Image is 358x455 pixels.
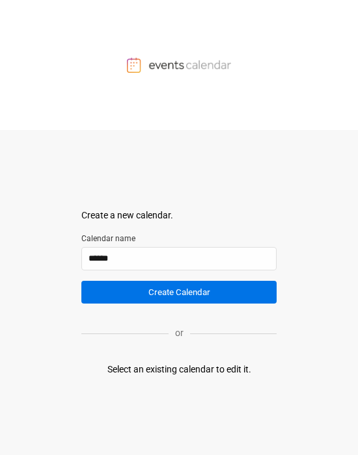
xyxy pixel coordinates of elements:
[107,363,251,376] div: Select an existing calendar to edit it.
[169,326,190,340] p: or
[81,209,277,222] div: Create a new calendar.
[127,57,231,73] img: Events Calendar
[81,233,277,244] label: Calendar name
[81,281,277,304] button: Create Calendar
